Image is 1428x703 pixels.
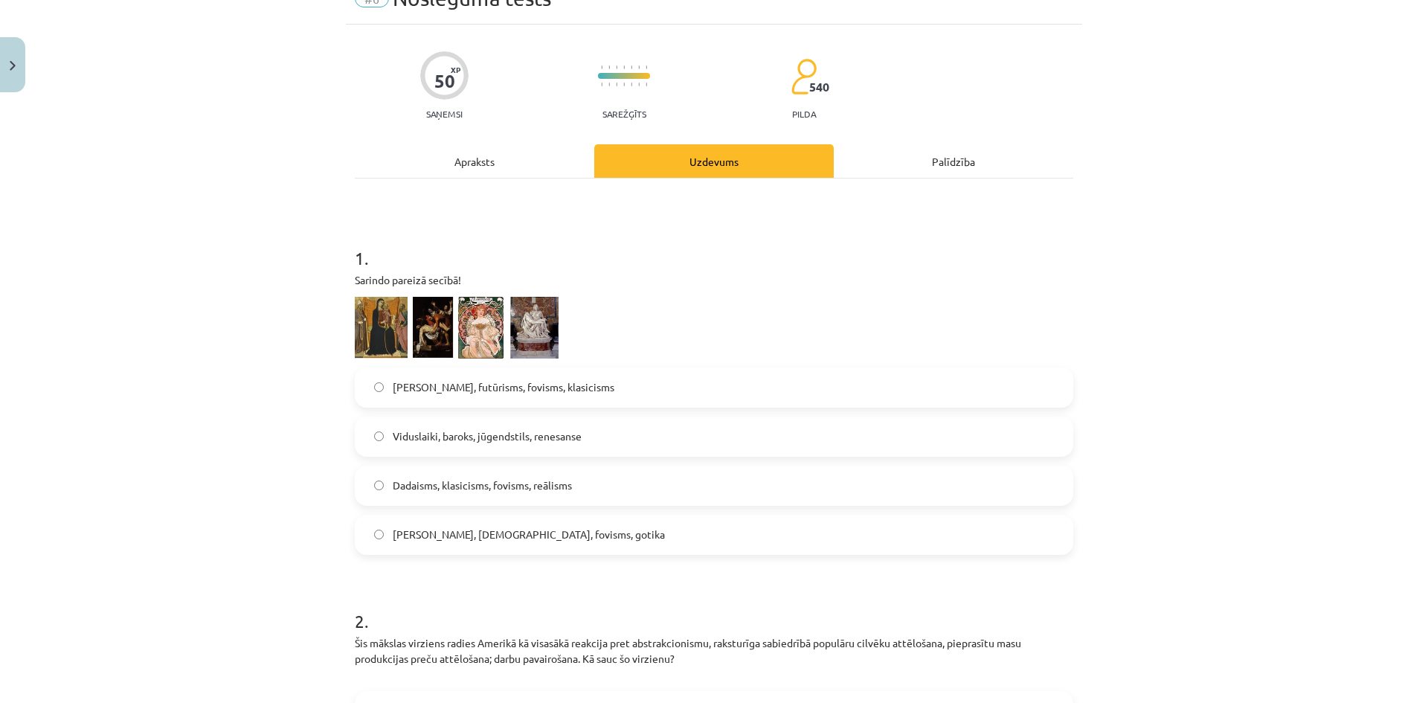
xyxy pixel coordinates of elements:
div: Uzdevums [594,144,834,178]
span: [PERSON_NAME], [DEMOGRAPHIC_DATA], fovisms, gotika [393,527,665,542]
span: Viduslaiki, baroks, jūgendstils, renesanse [393,428,582,444]
img: icon-short-line-57e1e144782c952c97e751825c79c345078a6d821885a25fce030b3d8c18986b.svg [631,65,632,69]
span: 540 [809,80,829,94]
div: Palīdzība [834,144,1073,178]
img: icon-close-lesson-0947bae3869378f0d4975bcd49f059093ad1ed9edebbc8119c70593378902aed.svg [10,61,16,71]
img: icon-short-line-57e1e144782c952c97e751825c79c345078a6d821885a25fce030b3d8c18986b.svg [601,65,602,69]
img: icon-short-line-57e1e144782c952c97e751825c79c345078a6d821885a25fce030b3d8c18986b.svg [601,83,602,86]
img: icon-short-line-57e1e144782c952c97e751825c79c345078a6d821885a25fce030b3d8c18986b.svg [623,83,625,86]
div: 50 [434,71,455,92]
input: Dadaisms, klasicisms, fovisms, reālisms [374,481,384,490]
input: [PERSON_NAME], futūrisms, fovisms, klasicisms [374,382,384,392]
input: Viduslaiki, baroks, jūgendstils, renesanse [374,431,384,441]
h1: 1 . [355,222,1073,268]
input: [PERSON_NAME], [DEMOGRAPHIC_DATA], fovisms, gotika [374,530,384,539]
div: Apraksts [355,144,594,178]
img: icon-short-line-57e1e144782c952c97e751825c79c345078a6d821885a25fce030b3d8c18986b.svg [616,83,617,86]
span: Dadaisms, klasicisms, fovisms, reālisms [393,478,572,493]
span: [PERSON_NAME], futūrisms, fovisms, klasicisms [393,379,614,395]
p: Sarežģīts [602,109,646,119]
img: icon-short-line-57e1e144782c952c97e751825c79c345078a6d821885a25fce030b3d8c18986b.svg [638,65,640,69]
p: pilda [792,109,816,119]
p: Saņemsi [420,109,469,119]
img: icon-short-line-57e1e144782c952c97e751825c79c345078a6d821885a25fce030b3d8c18986b.svg [638,83,640,86]
p: Sarindo pareizā secībā! [355,272,1073,288]
img: icon-short-line-57e1e144782c952c97e751825c79c345078a6d821885a25fce030b3d8c18986b.svg [646,83,647,86]
p: Šis mākslas virziens radies Amerikā kā visasākā reakcija pret abstrakcionismu, raksturīga sabiedr... [355,635,1073,682]
img: icon-short-line-57e1e144782c952c97e751825c79c345078a6d821885a25fce030b3d8c18986b.svg [608,83,610,86]
img: students-c634bb4e5e11cddfef0936a35e636f08e4e9abd3cc4e673bd6f9a4125e45ecb1.svg [791,58,817,95]
span: XP [451,65,460,74]
img: icon-short-line-57e1e144782c952c97e751825c79c345078a6d821885a25fce030b3d8c18986b.svg [608,65,610,69]
img: icon-short-line-57e1e144782c952c97e751825c79c345078a6d821885a25fce030b3d8c18986b.svg [623,65,625,69]
h1: 2 . [355,585,1073,631]
img: icon-short-line-57e1e144782c952c97e751825c79c345078a6d821885a25fce030b3d8c18986b.svg [631,83,632,86]
img: icon-short-line-57e1e144782c952c97e751825c79c345078a6d821885a25fce030b3d8c18986b.svg [646,65,647,69]
img: icon-short-line-57e1e144782c952c97e751825c79c345078a6d821885a25fce030b3d8c18986b.svg [616,65,617,69]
